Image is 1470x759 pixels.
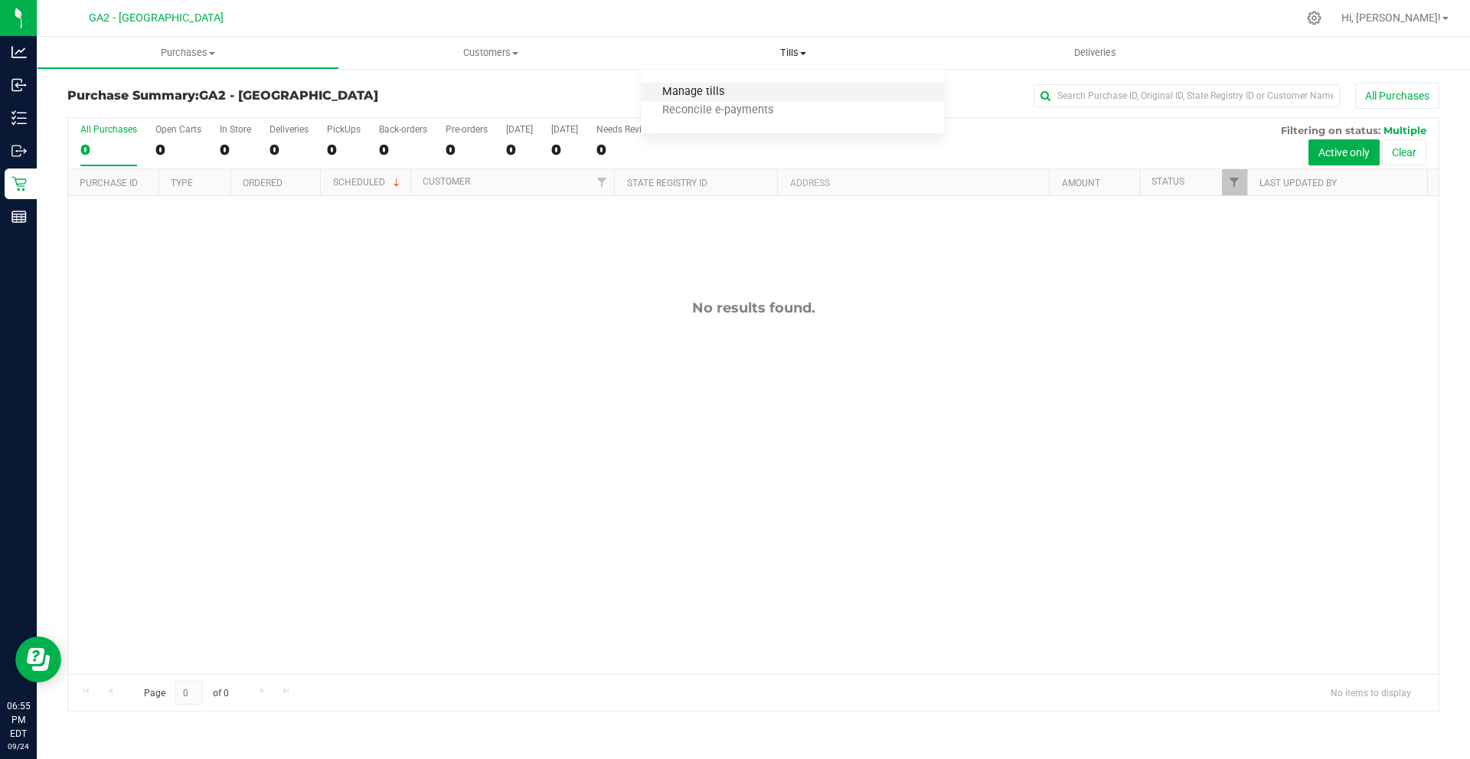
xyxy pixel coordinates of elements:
span: Hi, [PERSON_NAME]! [1341,11,1441,24]
span: Filtering on status: [1281,124,1380,136]
div: 0 [551,141,578,159]
button: Clear [1382,139,1426,165]
a: Status [1151,176,1184,187]
a: Amount [1062,178,1100,188]
div: 0 [446,141,488,159]
div: Open Carts [155,124,201,135]
a: Filter [1222,169,1247,195]
span: GA2 - [GEOGRAPHIC_DATA] [199,88,378,103]
div: No results found. [68,299,1439,316]
div: 0 [379,141,427,159]
span: No items to display [1318,681,1423,704]
a: Last Updated By [1259,178,1337,188]
a: Customer [423,176,470,187]
div: All Purchases [80,124,137,135]
div: Pre-orders [446,124,488,135]
a: Type [171,178,193,188]
a: Scheduled [333,177,403,188]
a: Deliveries [944,37,1246,69]
a: Filter [589,169,614,195]
inline-svg: Inbound [11,77,27,93]
span: Manage tills [642,86,745,99]
div: Needs Review [596,124,653,135]
div: Deliveries [269,124,309,135]
button: All Purchases [1355,83,1439,109]
div: 0 [155,141,201,159]
div: 0 [220,141,251,159]
div: Manage settings [1305,11,1324,25]
a: Tills Manage tills Reconcile e-payments [642,37,944,69]
div: 0 [80,141,137,159]
a: Ordered [243,178,283,188]
inline-svg: Outbound [11,143,27,159]
p: 09/24 [7,741,30,752]
p: 06:55 PM EDT [7,699,30,741]
div: 0 [327,141,361,159]
span: Reconcile e-payments [642,104,794,117]
div: [DATE] [551,124,578,135]
span: Page of 0 [131,681,241,705]
span: Multiple [1383,124,1426,136]
a: Purchases [37,37,339,69]
a: State Registry ID [627,178,707,188]
h3: Purchase Summary: [67,89,524,103]
span: Deliveries [1053,46,1137,60]
span: Tills [642,46,944,60]
span: Customers [340,46,641,60]
button: Active only [1308,139,1380,165]
iframe: Resource center [15,636,61,682]
div: In Store [220,124,251,135]
div: [DATE] [506,124,533,135]
div: Back-orders [379,124,427,135]
input: Search Purchase ID, Original ID, State Registry ID or Customer Name... [1034,84,1340,107]
div: 0 [596,141,653,159]
div: PickUps [327,124,361,135]
a: Customers [339,37,642,69]
inline-svg: Analytics [11,44,27,60]
div: 0 [506,141,533,159]
span: GA2 - [GEOGRAPHIC_DATA] [89,11,224,25]
inline-svg: Inventory [11,110,27,126]
a: Purchase ID [80,178,138,188]
th: Address [777,169,1049,196]
inline-svg: Retail [11,176,27,191]
inline-svg: Reports [11,209,27,224]
div: 0 [269,141,309,159]
span: Purchases [38,46,338,60]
